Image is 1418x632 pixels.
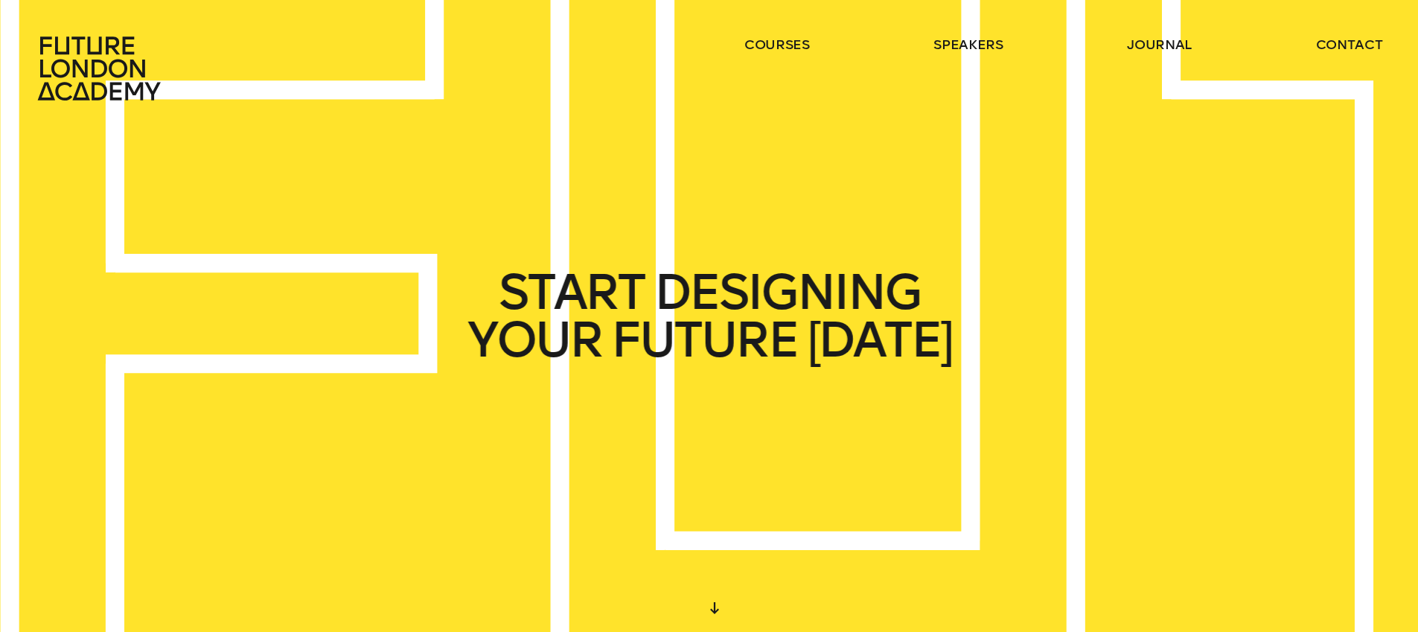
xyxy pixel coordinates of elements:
[611,316,797,364] span: FUTURE
[933,36,1003,54] a: speakers
[654,269,919,316] span: DESIGNING
[467,316,601,364] span: YOUR
[498,269,644,316] span: START
[807,316,951,364] span: [DATE]
[1316,36,1383,54] a: contact
[744,36,810,54] a: courses
[1127,36,1192,54] a: journal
